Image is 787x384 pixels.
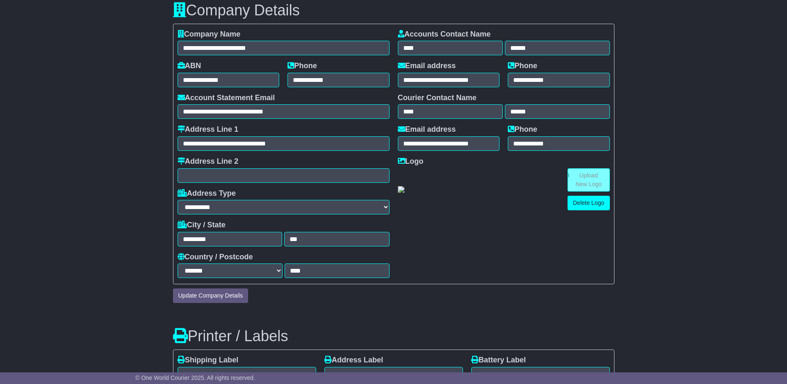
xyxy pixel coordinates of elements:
label: Address Label [324,356,383,365]
span: © One World Courier 2025. All rights reserved. [135,374,255,381]
label: Address Type [178,189,236,198]
h3: Printer / Labels [173,328,614,345]
label: Courier Contact Name [398,94,477,103]
label: Logo [398,157,424,166]
label: City / State [178,221,226,230]
a: Delete Logo [568,196,610,210]
label: Battery Label [471,356,526,365]
label: Email address [398,62,456,71]
label: Phone [288,62,317,71]
label: Address Line 1 [178,125,239,134]
label: Phone [508,125,537,134]
label: Email address [398,125,456,134]
label: Company Name [178,30,241,39]
label: Account Statement Email [178,94,275,103]
label: Shipping Label [178,356,239,365]
img: GetCustomerLogo [398,186,404,193]
button: Update Company Details [173,288,249,303]
h3: Company Details [173,2,614,19]
label: Accounts Contact Name [398,30,491,39]
label: ABN [178,62,201,71]
label: Phone [508,62,537,71]
label: Country / Postcode [178,253,253,262]
label: Address Line 2 [178,157,239,166]
a: Upload New Logo [568,168,610,192]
